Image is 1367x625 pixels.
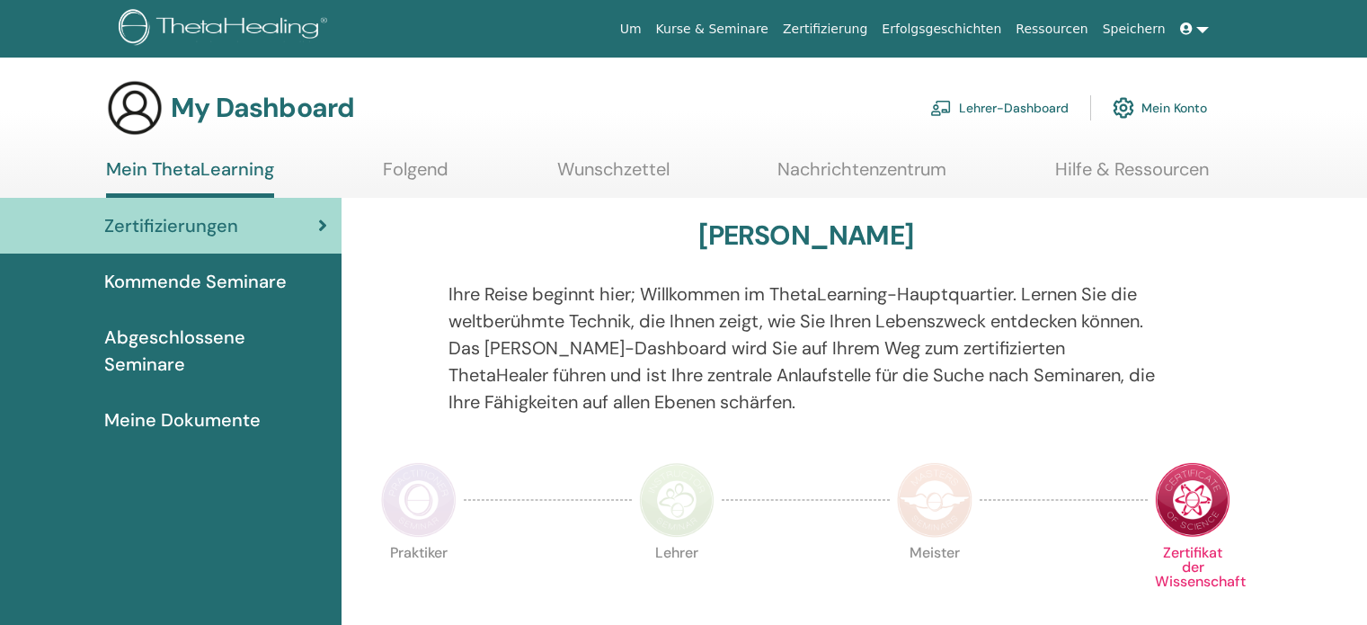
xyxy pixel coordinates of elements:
span: Kommende Seminare [104,268,287,295]
img: Master [897,462,972,538]
p: Zertifikat der Wissenschaft [1155,546,1230,621]
img: chalkboard-teacher.svg [930,100,952,116]
span: Zertifizierungen [104,212,238,239]
img: Instructor [639,462,715,538]
p: Praktiker [381,546,457,621]
img: Practitioner [381,462,457,538]
a: Mein Konto [1113,88,1207,128]
a: Erfolgsgeschichten [874,13,1008,46]
img: logo.png [119,9,333,49]
a: Folgend [383,158,448,193]
p: Lehrer [639,546,715,621]
a: Hilfe & Ressourcen [1055,158,1209,193]
a: Ressourcen [1008,13,1095,46]
img: Certificate of Science [1155,462,1230,538]
a: Nachrichtenzentrum [777,158,946,193]
span: Abgeschlossene Seminare [104,324,327,378]
a: Speichern [1096,13,1173,46]
img: generic-user-icon.jpg [106,79,164,137]
p: Meister [897,546,972,621]
a: Lehrer-Dashboard [930,88,1069,128]
a: Kurse & Seminare [649,13,776,46]
a: Um [613,13,649,46]
span: Meine Dokumente [104,406,261,433]
a: Mein ThetaLearning [106,158,274,198]
a: Zertifizierung [776,13,874,46]
a: Wunschzettel [557,158,670,193]
p: Ihre Reise beginnt hier; Willkommen im ThetaLearning-Hauptquartier. Lernen Sie die weltberühmte T... [448,281,1164,415]
h3: [PERSON_NAME] [698,219,913,252]
img: cog.svg [1113,93,1134,123]
h3: My Dashboard [171,92,354,124]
